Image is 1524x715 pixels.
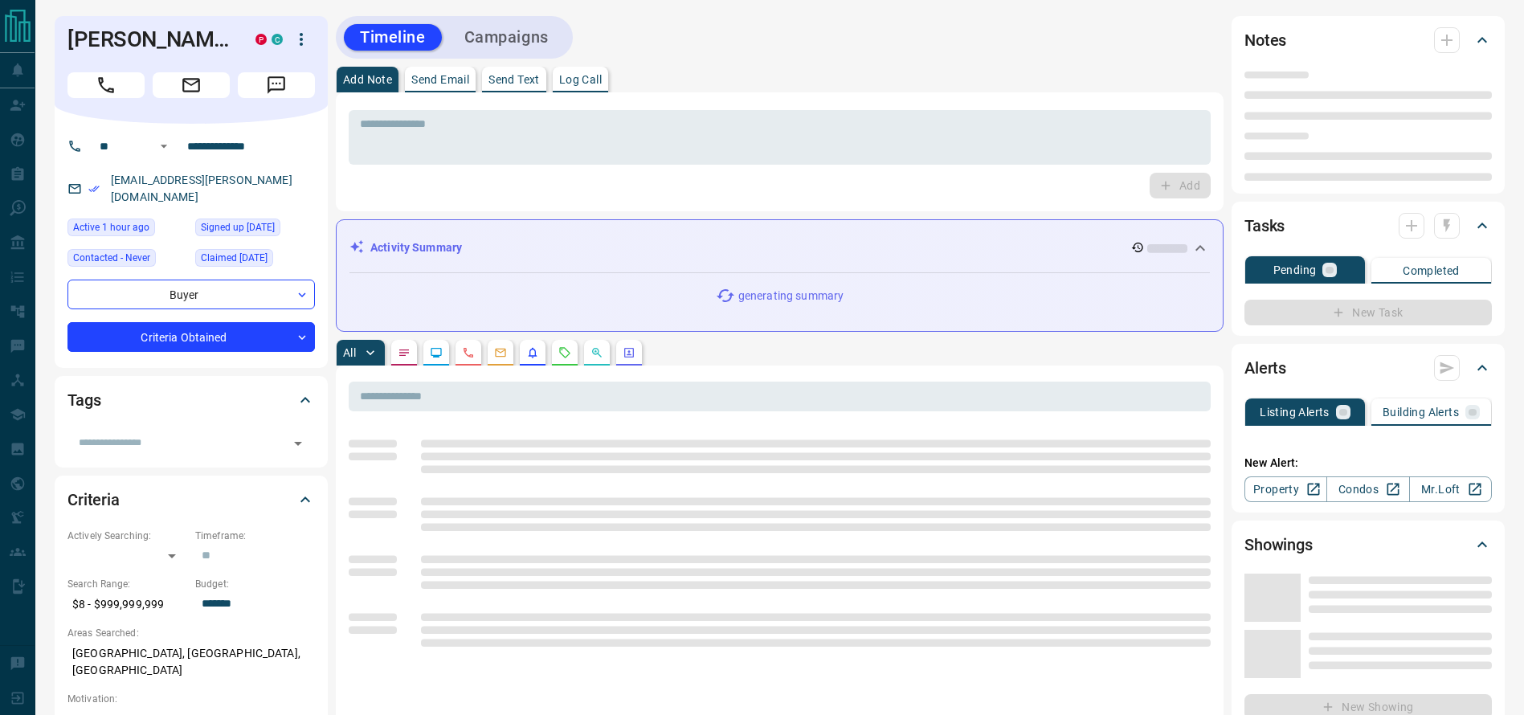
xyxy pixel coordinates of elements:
[195,577,315,591] p: Budget:
[1244,455,1492,472] p: New Alert:
[462,346,475,359] svg: Calls
[67,72,145,98] span: Call
[67,381,315,419] div: Tags
[67,27,231,52] h1: [PERSON_NAME]
[623,346,635,359] svg: Agent Actions
[1244,213,1285,239] h2: Tasks
[558,346,571,359] svg: Requests
[67,529,187,543] p: Actively Searching:
[1273,264,1317,276] p: Pending
[67,487,120,513] h2: Criteria
[343,74,392,85] p: Add Note
[195,219,315,241] div: Thu Mar 16 2017
[494,346,507,359] svg: Emails
[1244,476,1327,502] a: Property
[67,626,315,640] p: Areas Searched:
[1244,349,1492,387] div: Alerts
[111,174,292,203] a: [EMAIL_ADDRESS][PERSON_NAME][DOMAIN_NAME]
[153,72,230,98] span: Email
[1244,532,1313,558] h2: Showings
[1244,206,1492,245] div: Tasks
[287,432,309,455] button: Open
[67,322,315,352] div: Criteria Obtained
[88,183,100,194] svg: Email Verified
[238,72,315,98] span: Message
[398,346,411,359] svg: Notes
[67,692,315,706] p: Motivation:
[272,34,283,45] div: condos.ca
[1403,265,1460,276] p: Completed
[73,250,150,266] span: Contacted - Never
[526,346,539,359] svg: Listing Alerts
[349,233,1210,263] div: Activity Summary
[1409,476,1492,502] a: Mr.Loft
[195,249,315,272] div: Tue Nov 09 2021
[430,346,443,359] svg: Lead Browsing Activity
[67,280,315,309] div: Buyer
[1244,21,1492,59] div: Notes
[255,34,267,45] div: property.ca
[201,219,275,235] span: Signed up [DATE]
[1244,355,1286,381] h2: Alerts
[1260,407,1330,418] p: Listing Alerts
[195,529,315,543] p: Timeframe:
[1244,525,1492,564] div: Showings
[67,640,315,684] p: [GEOGRAPHIC_DATA], [GEOGRAPHIC_DATA], [GEOGRAPHIC_DATA]
[411,74,469,85] p: Send Email
[370,239,462,256] p: Activity Summary
[154,137,174,156] button: Open
[448,24,565,51] button: Campaigns
[344,24,442,51] button: Timeline
[1383,407,1459,418] p: Building Alerts
[488,74,540,85] p: Send Text
[559,74,602,85] p: Log Call
[738,288,844,304] p: generating summary
[67,387,100,413] h2: Tags
[201,250,268,266] span: Claimed [DATE]
[1326,476,1409,502] a: Condos
[590,346,603,359] svg: Opportunities
[67,577,187,591] p: Search Range:
[73,219,149,235] span: Active 1 hour ago
[67,219,187,241] div: Tue Oct 14 2025
[67,480,315,519] div: Criteria
[67,591,187,618] p: $8 - $999,999,999
[1244,27,1286,53] h2: Notes
[343,347,356,358] p: All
